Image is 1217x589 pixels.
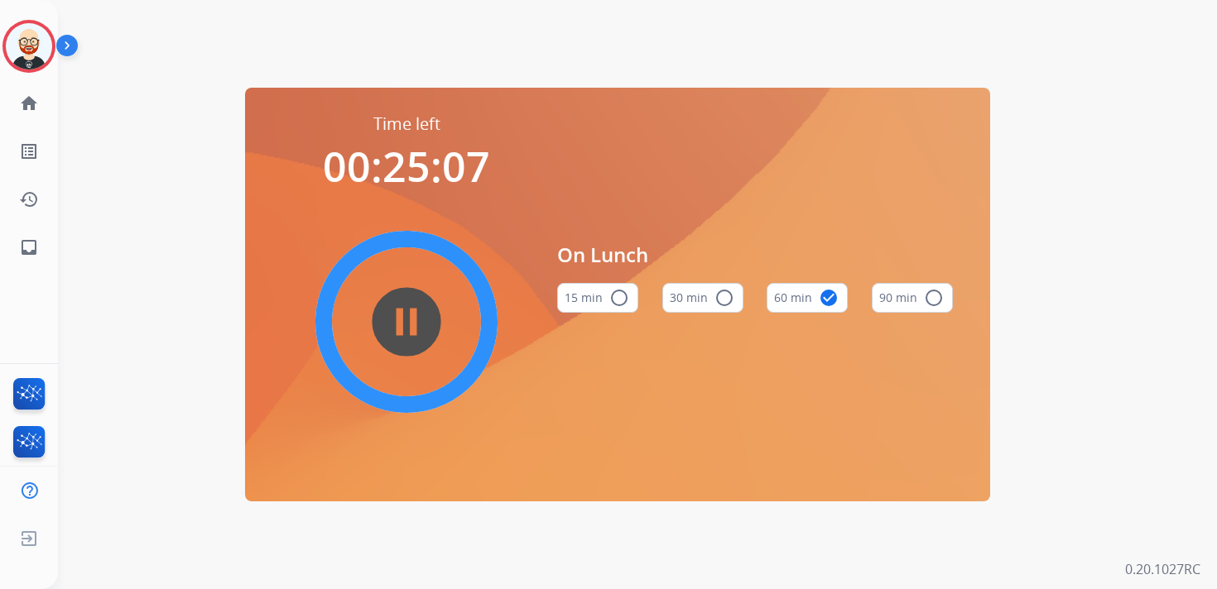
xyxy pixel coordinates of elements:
[557,240,953,270] span: On Lunch
[557,283,638,313] button: 15 min
[373,113,440,136] span: Time left
[872,283,953,313] button: 90 min
[767,283,848,313] button: 60 min
[6,23,52,69] img: avatar
[924,288,944,308] mat-icon: radio_button_unchecked
[662,283,743,313] button: 30 min
[714,288,734,308] mat-icon: radio_button_unchecked
[1125,559,1200,579] p: 0.20.1027RC
[819,288,839,308] mat-icon: check_circle
[609,288,629,308] mat-icon: radio_button_unchecked
[19,93,39,113] mat-icon: home
[19,237,39,257] mat-icon: inbox
[323,138,490,194] span: 00:25:07
[19,189,39,209] mat-icon: history
[397,312,416,332] mat-icon: pause_circle_filled
[19,141,39,161] mat-icon: list_alt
